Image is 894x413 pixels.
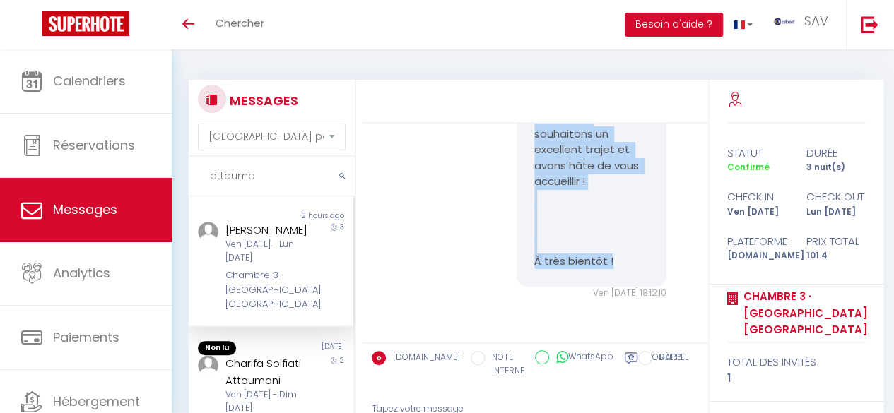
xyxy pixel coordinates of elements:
div: [PERSON_NAME] [225,222,312,239]
div: durée [796,145,875,162]
div: [DOMAIN_NAME] [718,249,796,263]
div: Plateforme [718,233,796,250]
div: Chambre 3 · [GEOGRAPHIC_DATA] [GEOGRAPHIC_DATA] [225,268,312,311]
img: ... [198,222,218,242]
img: logout [861,16,878,33]
span: Confirmé [727,161,770,173]
div: Charifa Soifiati Attoumani [225,355,312,388]
label: WhatsApp [549,350,613,366]
button: Besoin d'aide ? [625,13,723,37]
span: Messages [53,200,117,218]
span: SAV [804,12,828,30]
div: 1 [727,370,866,387]
span: Chercher [216,16,264,30]
div: check in [718,188,796,205]
p: À très bientôt ! [534,253,649,270]
span: Réservations [53,136,135,154]
span: Paiements [53,328,119,346]
div: check out [796,188,875,205]
h3: MESSAGES [226,85,298,116]
img: Super Booking [42,11,129,36]
div: 101.4 [796,249,875,263]
label: RAPPEL [652,351,688,366]
img: ... [774,18,795,25]
span: 2 [340,355,344,366]
div: [DATE] [271,341,353,355]
div: Ven [DATE] [718,205,796,219]
label: [DOMAIN_NAME] [386,351,460,366]
img: ... [198,355,218,376]
span: Non lu [198,341,236,355]
span: Hébergement [53,393,140,410]
div: 3 nuit(s) [796,161,875,174]
input: Rechercher un mot clé [189,157,355,196]
div: Ven [DATE] 18:12:10 [517,287,666,300]
span: 3 [340,222,344,232]
label: NOTE INTERNE [485,351,524,378]
div: total des invités [727,354,866,371]
span: Calendriers [53,72,126,90]
div: Ven [DATE] - Lun [DATE] [225,238,312,265]
div: 2 hours ago [271,210,353,222]
a: Chambre 3 · [GEOGRAPHIC_DATA] [GEOGRAPHIC_DATA] [739,288,868,338]
div: Prix total [796,233,875,250]
div: statut [718,145,796,162]
span: Analytics [53,264,110,282]
div: Lun [DATE] [796,205,875,219]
